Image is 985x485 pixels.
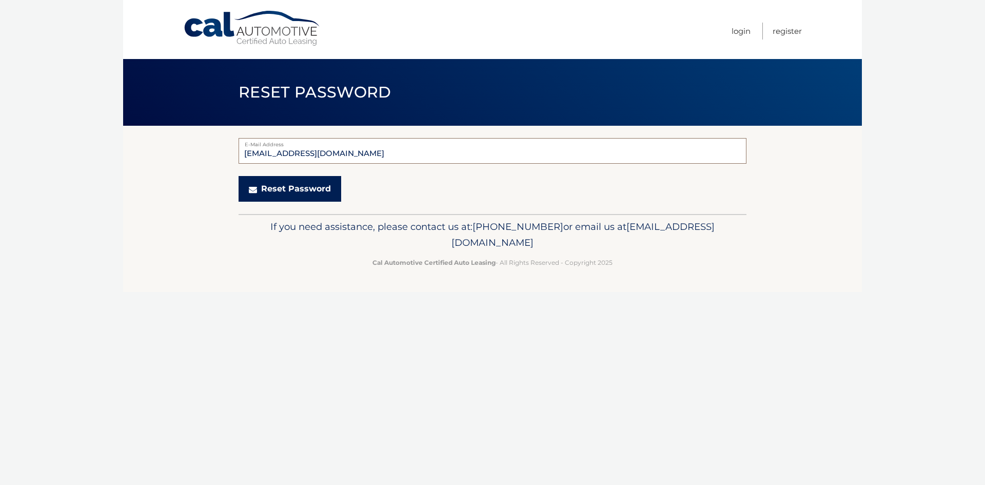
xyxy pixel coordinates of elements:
[239,176,341,202] button: Reset Password
[239,138,746,164] input: E-Mail Address
[239,83,391,102] span: Reset Password
[773,23,802,40] a: Register
[239,138,746,146] label: E-Mail Address
[183,10,322,47] a: Cal Automotive
[732,23,751,40] a: Login
[472,221,563,232] span: [PHONE_NUMBER]
[245,219,740,251] p: If you need assistance, please contact us at: or email us at
[245,257,740,268] p: - All Rights Reserved - Copyright 2025
[372,259,496,266] strong: Cal Automotive Certified Auto Leasing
